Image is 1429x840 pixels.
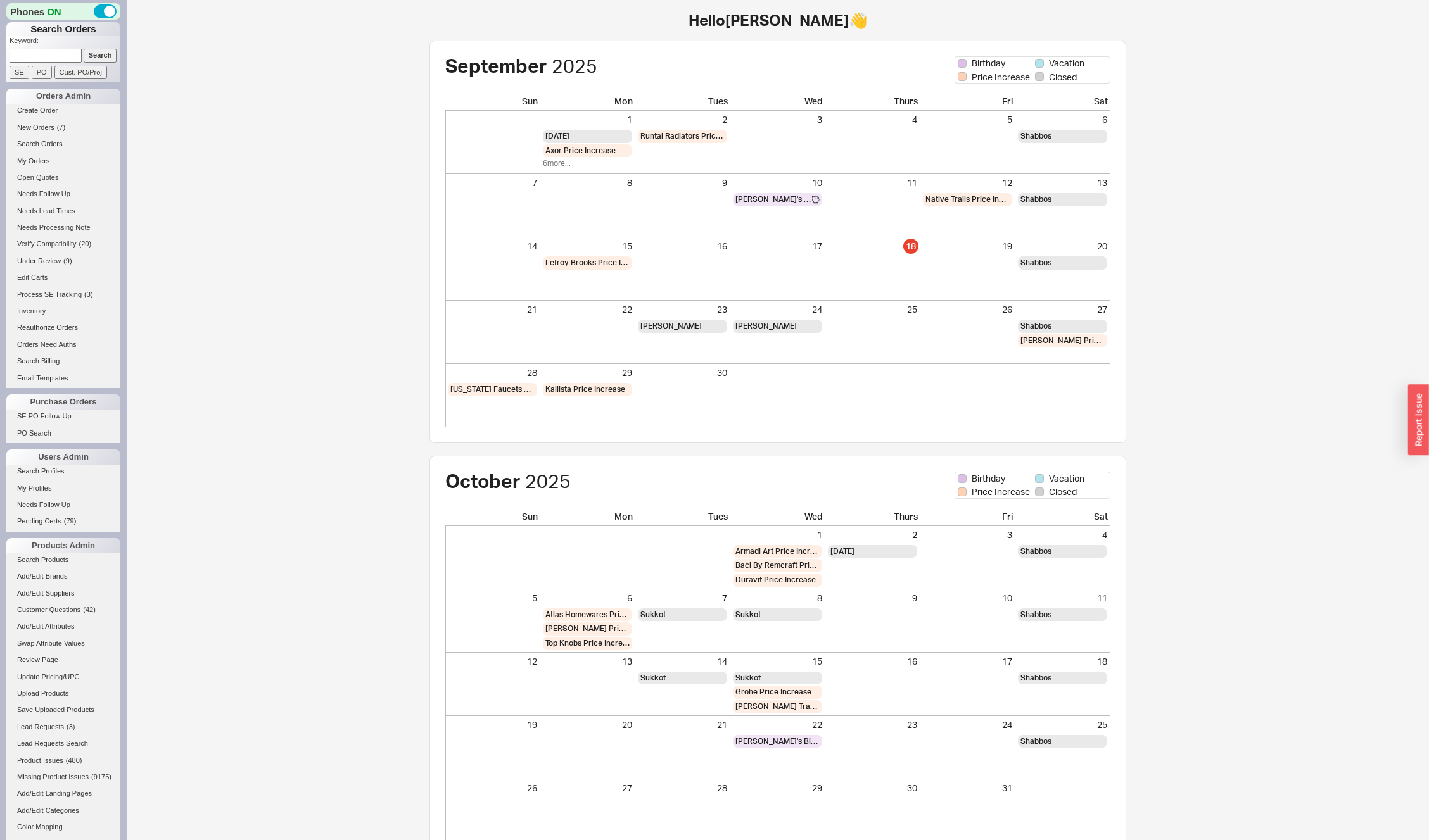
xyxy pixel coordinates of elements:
span: [DATE] [830,546,854,557]
span: Axor Price Increase [545,146,616,156]
span: Baci By Remcraft Price Increase [735,560,820,571]
span: Duravit Price Increase [735,575,816,586]
div: 9 [828,592,917,605]
span: Verify Compatibility [17,240,77,248]
div: 23 [638,303,727,316]
a: Needs Processing Note [6,221,120,234]
a: Product Issues(480) [6,754,120,767]
input: Cust. PO/Proj [54,66,107,79]
span: Lead Requests [17,723,64,730]
input: SE [10,66,29,79]
div: 28 [638,782,727,794]
span: ON [47,5,61,18]
a: My Orders [6,154,120,168]
div: 27 [543,782,632,794]
h1: Hello [PERSON_NAME] 👋 [379,13,1177,28]
div: Orders Admin [6,89,120,104]
div: 28 [448,367,537,379]
span: Needs Follow Up [17,501,70,508]
span: ( 3 ) [84,291,92,298]
a: Swap Attribute Values [6,637,120,650]
div: 31 [923,782,1012,794]
span: Missing Product Issues [17,773,89,780]
a: Lead Requests(3) [6,720,120,734]
span: Under Review [17,257,61,265]
div: 1 [733,529,822,541]
span: Birthday [972,57,1005,70]
a: Needs Follow Up [6,498,120,511]
div: 20 [1018,240,1107,253]
span: ( 3 ) [67,723,75,730]
a: Add/Edit Landing Pages [6,787,120,800]
span: Price Increase [972,486,1030,498]
span: Shabbos [1020,610,1051,620]
input: PO [32,66,52,79]
span: September [445,54,547,77]
div: 29 [543,367,632,379]
a: Save Uploaded Products [6,703,120,717]
div: 12 [923,177,1012,189]
span: [PERSON_NAME] [735,321,797,332]
span: [PERSON_NAME]'s Birthday [735,736,820,747]
div: 12 [448,655,537,668]
div: 5 [448,592,537,605]
div: 21 [638,718,727,731]
span: ( 7 ) [57,123,65,131]
a: Email Templates [6,372,120,385]
span: Process SE Tracking [17,291,82,298]
span: [US_STATE] Faucets Price Increase [450,384,535,395]
div: 8 [733,592,822,605]
div: 2 [638,113,727,126]
div: 8 [543,177,632,189]
span: 2025 [525,469,571,492]
a: Color Mapping [6,820,120,834]
span: Birthday [972,472,1005,485]
a: Missing Product Issues(9175) [6,770,120,784]
span: Shabbos [1020,258,1051,268]
div: 26 [448,782,537,794]
div: 17 [733,240,822,253]
span: Kallista Price Increase [545,384,625,395]
span: Closed [1049,71,1077,84]
span: October [445,469,521,492]
span: Customer Questions [17,606,80,613]
a: Add/Edit Attributes [6,620,120,633]
div: 4 [828,113,917,126]
a: Search Orders [6,137,120,151]
div: 13 [543,655,632,668]
div: 25 [1018,718,1107,731]
div: Fri [920,95,1015,111]
div: 17 [923,655,1012,668]
div: 13 [1018,177,1107,189]
div: 6 [543,592,632,605]
span: [PERSON_NAME]'s Birthday [735,194,812,205]
a: Review Page [6,653,120,667]
div: 7 [638,592,727,605]
div: Sat [1015,510,1110,526]
a: Orders Need Auths [6,338,120,351]
a: Under Review(9) [6,254,120,268]
span: Needs Processing Note [17,223,91,231]
span: Shabbos [1020,321,1051,332]
span: Closed [1049,486,1077,498]
div: 9 [638,177,727,189]
div: Mon [540,95,635,111]
div: Mon [540,510,635,526]
div: 25 [828,303,917,316]
a: Pending Certs(79) [6,515,120,528]
div: 18 [1018,655,1107,668]
div: 2 [828,529,917,541]
div: 10 [733,177,822,189]
div: Tues [635,510,730,526]
div: Thurs [825,510,920,526]
span: Grohe Price Increase [735,687,811,698]
a: Process SE Tracking(3) [6,288,120,301]
div: 10 [923,592,1012,605]
span: ( 20 ) [79,240,92,248]
a: Needs Lead Times [6,204,120,218]
div: 22 [543,303,632,316]
span: Pending Certs [17,517,61,525]
h1: Search Orders [6,22,120,36]
div: Wed [730,95,825,111]
span: [PERSON_NAME] Traders Price Increase [735,701,820,712]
